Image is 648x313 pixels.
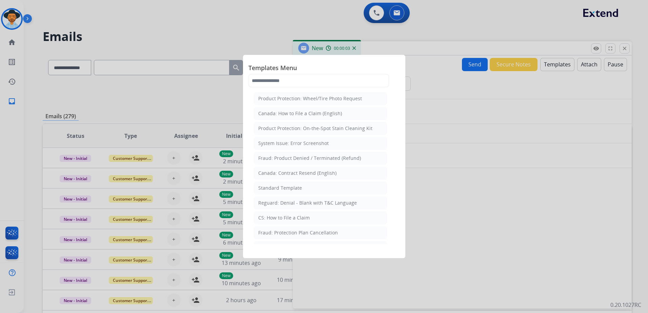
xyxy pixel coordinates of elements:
div: Fraud: Protection Plan Cancellation [258,229,338,236]
div: Canada: How to File a Claim (English) [258,110,342,117]
div: Standard Template [258,185,302,191]
div: Canada: Contract Resend (English) [258,170,337,176]
div: System Issue: Error Screenshot [258,140,329,147]
div: Product Protection: Wheel/Tire Photo Request [258,95,362,102]
div: Reguard: Denial - Blank with T&C Language [258,200,357,206]
div: CS: How to File a Claim [258,214,310,221]
span: Templates Menu [248,63,400,74]
div: Fraud: Product Denied / Terminated (Refund) [258,155,361,162]
div: Product Protection: On-the-Spot Stain Cleaning Kit [258,125,372,132]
